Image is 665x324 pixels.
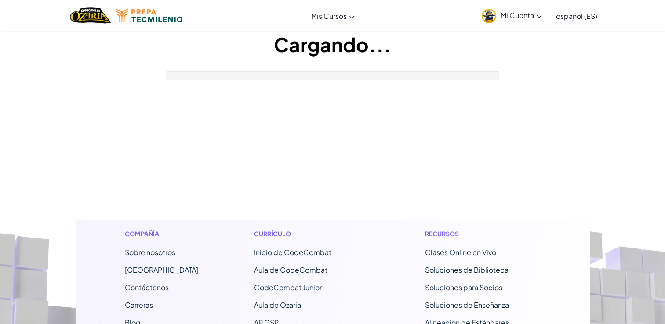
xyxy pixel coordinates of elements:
a: Sobre nosotros [125,248,175,257]
h1: Recursos [425,229,541,238]
a: Carreras [125,300,153,310]
a: Soluciones para Socios [425,283,502,292]
a: Aula de Ozaria [254,300,301,310]
a: Clases Online en Vivo [425,248,496,257]
h1: Compañía [125,229,198,238]
a: Aula de CodeCombat [254,265,327,274]
a: Soluciones de Biblioteca [425,265,509,274]
a: español (ES) [552,4,602,28]
a: Ozaria by CodeCombat logo [70,7,111,25]
span: Mis Cursos [311,11,347,21]
a: [GEOGRAPHIC_DATA] [125,265,198,274]
span: Inicio de CodeCombat [254,248,331,257]
a: CodeCombat Junior [254,283,322,292]
a: Mi Cuenta [477,2,546,29]
img: avatar [482,9,496,23]
a: Mis Cursos [307,4,359,28]
img: Home [70,7,111,25]
span: Mi Cuenta [501,11,542,20]
span: español (ES) [556,11,597,21]
img: Tecmilenio logo [116,9,182,22]
span: Contáctenos [125,283,169,292]
h1: Currículo [254,229,370,238]
a: Soluciones de Enseñanza [425,300,509,310]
